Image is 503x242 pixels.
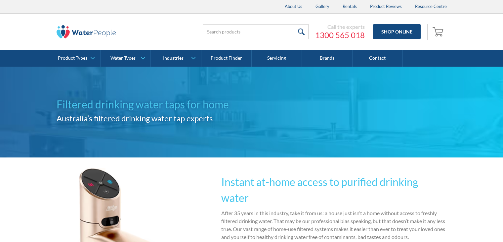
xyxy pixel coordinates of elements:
div: Call the experts [315,24,365,30]
input: Search products [203,24,309,39]
div: Industries [163,55,184,61]
a: Shop Online [373,24,421,39]
div: Water Types [110,55,136,61]
div: Product Types [58,55,87,61]
a: Product Finder [201,50,252,67]
a: Open cart [431,24,447,40]
a: 1300 565 018 [315,30,365,40]
a: Contact [353,50,403,67]
img: shopping cart [433,26,445,37]
h2: Instant at-home access to purified drinking water [221,174,447,206]
a: Product Types [50,50,100,67]
img: The Water People [57,25,116,38]
a: Industries [151,50,201,67]
p: After 35 years in this industry, take it from us: a house just isn’t a home without access to fre... [221,209,447,241]
a: Water Types [101,50,150,67]
a: Servicing [252,50,302,67]
h2: Australia’s filtered drinking water tap experts [57,112,252,124]
h1: Filtered drinking water taps for home [57,96,252,112]
a: Brands [302,50,352,67]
